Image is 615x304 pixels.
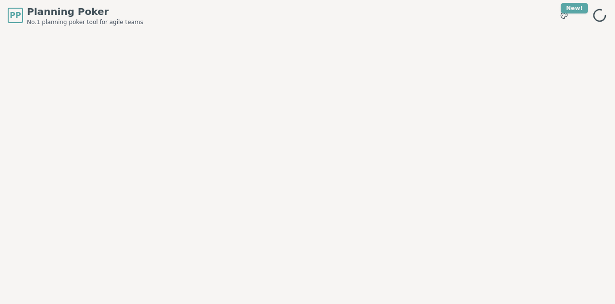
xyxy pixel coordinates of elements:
button: New! [555,7,573,24]
div: New! [561,3,588,13]
span: No.1 planning poker tool for agile teams [27,18,143,26]
span: PP [10,10,21,21]
span: Planning Poker [27,5,143,18]
a: PPPlanning PokerNo.1 planning poker tool for agile teams [8,5,143,26]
